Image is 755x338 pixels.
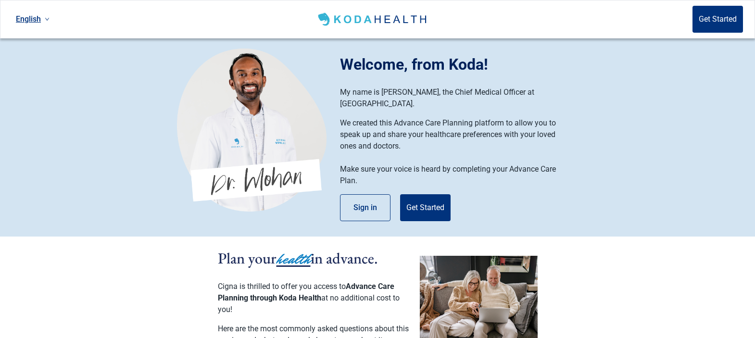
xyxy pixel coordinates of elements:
img: Koda Health [177,48,327,212]
a: Current language: English [12,11,53,27]
span: health [277,249,311,270]
p: My name is [PERSON_NAME], the Chief Medical Officer at [GEOGRAPHIC_DATA]. [340,87,568,110]
button: Get Started [400,194,451,221]
p: Make sure your voice is heard by completing your Advance Care Plan. [340,163,568,187]
button: Sign in [340,194,390,221]
button: Get Started [692,6,743,33]
p: We created this Advance Care Planning platform to allow you to speak up and share your healthcare... [340,117,568,152]
span: in advance. [311,248,378,268]
span: Cigna is thrilled to offer you access to [218,282,346,291]
span: Plan your [218,248,277,268]
h1: Welcome, from Koda! [340,53,578,76]
img: Koda Health [316,12,430,27]
span: down [45,17,50,22]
